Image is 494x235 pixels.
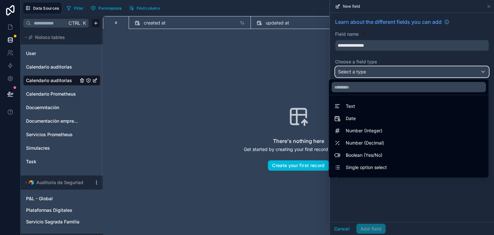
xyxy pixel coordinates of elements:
span: Servicios Prometheus [26,131,73,138]
span: Number (Decimal) [346,139,384,147]
a: Docuemntación [26,104,78,111]
span: Servicio Sagrada Familia [26,219,79,225]
div: Servicio Sagrada Familia [23,217,100,227]
h2: There's nothing here [273,137,324,145]
a: Permissions [88,3,126,13]
div: P&L - Global [23,193,100,204]
div: Docuemntación [23,102,100,113]
span: Calendario auditorías [26,77,72,84]
button: Noloco tables [23,33,96,42]
span: created at [144,20,166,26]
span: Data Sources [33,6,59,11]
span: Calendario Prometheus [26,91,76,97]
button: Filter [64,3,86,13]
span: Calendario auditorías [26,64,72,70]
a: Simulacres [26,145,78,151]
button: Create your first record [268,160,329,171]
span: updated at [266,20,289,26]
a: Servicio Sagrada Familia [26,219,85,225]
div: Documentación empresa [23,116,100,126]
span: Docuemntación [26,104,59,111]
div: User [23,48,100,59]
a: P&L - Global [26,195,85,202]
span: K [82,21,87,25]
span: P&L - Global [26,195,53,202]
span: Noloco tables [35,34,65,41]
span: Number (Integer) [346,127,382,135]
span: User [26,50,36,57]
span: Auditoría de Seguriad [36,179,83,186]
a: Calendario auditorías [26,64,78,70]
span: Date [346,115,356,122]
span: Text [346,102,355,110]
span: Simulacres [26,145,50,151]
a: Calendario Prometheus [26,91,78,97]
div: Simulacres [23,143,100,153]
span: Find column [137,6,160,11]
div: Servicios Prometheus [23,129,100,140]
a: Task [26,158,78,165]
div: Calendario auditorías [23,75,100,86]
div: # [109,20,123,25]
span: Boolean (Yes/No) [346,151,382,159]
a: Documentación empresa [26,118,78,124]
span: Single option select [346,164,387,171]
p: Get started by creating your first record in this table [244,146,353,153]
span: Filter [74,6,84,11]
span: Ctrl [68,19,81,27]
a: Servicios Prometheus [26,131,78,138]
a: Plataformas Digitales [26,207,85,213]
span: Permissions [98,6,122,11]
div: Calendario Prometheus [23,89,100,99]
button: Find column [127,3,162,13]
span: Task [26,158,36,165]
a: User [26,50,78,57]
img: Airtable Logo [29,180,34,185]
span: Plataformas Digitales [26,207,72,213]
div: Plataformas Digitales [23,205,100,215]
button: Airtable LogoAuditoría de Seguriad [23,178,91,187]
button: Permissions [88,3,124,13]
button: Data Sources [23,3,61,14]
div: Task [23,156,100,167]
a: Calendario auditorías [26,77,78,84]
span: Multiple option select [346,176,391,183]
div: Calendario auditorías [23,62,100,72]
